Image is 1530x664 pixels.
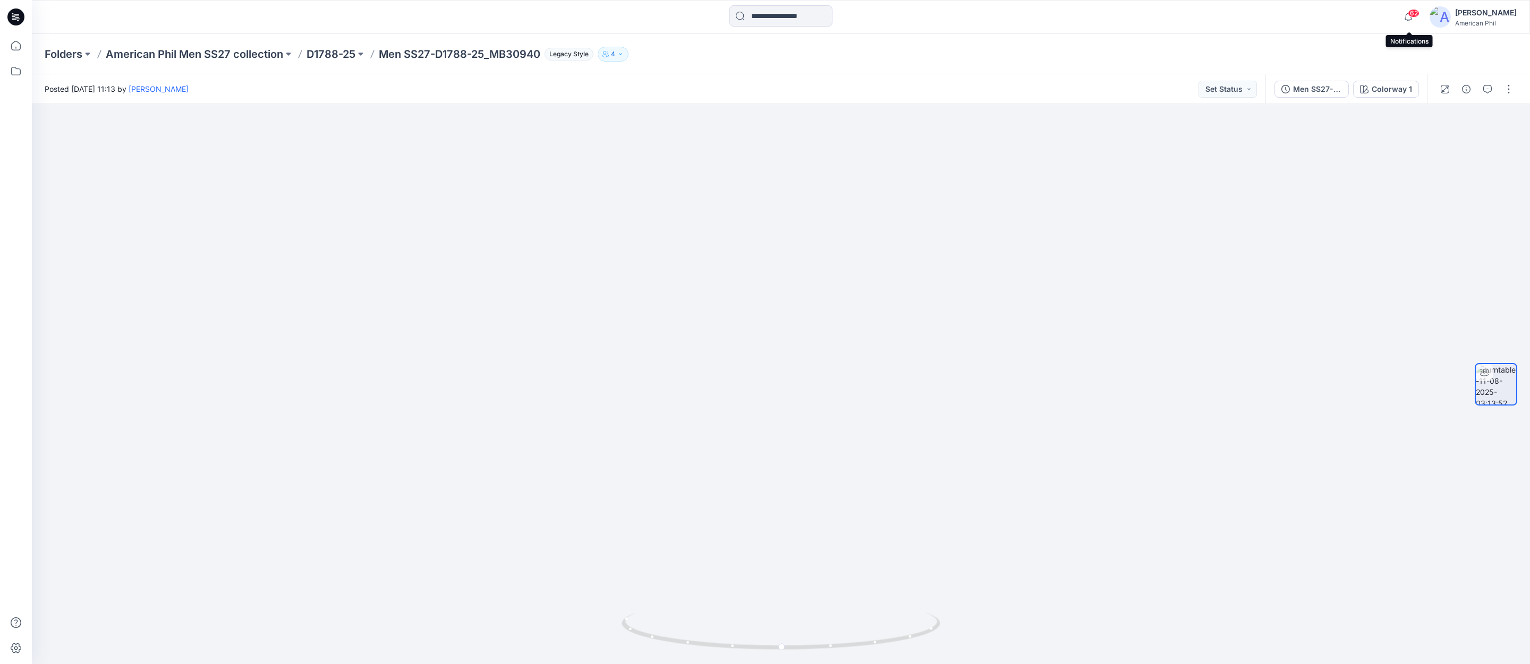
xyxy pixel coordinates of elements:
button: Legacy Style [540,47,593,62]
a: D1788-25 [307,47,355,62]
div: [PERSON_NAME] [1455,6,1517,19]
p: Men SS27-D1788-25_MB30940 [379,47,540,62]
p: 4 [611,48,615,60]
span: 62 [1408,9,1419,18]
a: [PERSON_NAME] [129,84,189,93]
div: American Phil [1455,19,1517,27]
div: Colorway 1 [1372,83,1412,95]
img: turntable-11-08-2025-03:13:52 [1476,364,1516,404]
button: 4 [598,47,628,62]
a: American Phil Men SS27 collection [106,47,283,62]
button: Colorway 1 [1353,81,1419,98]
button: Details [1458,81,1475,98]
span: Posted [DATE] 11:13 by [45,83,189,94]
a: Folders [45,47,82,62]
button: Men SS27-D1788-25_MB30940 [1274,81,1349,98]
img: avatar [1430,6,1451,28]
div: Men SS27-D1788-25_MB30940 [1293,83,1342,95]
span: Legacy Style [545,48,593,61]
